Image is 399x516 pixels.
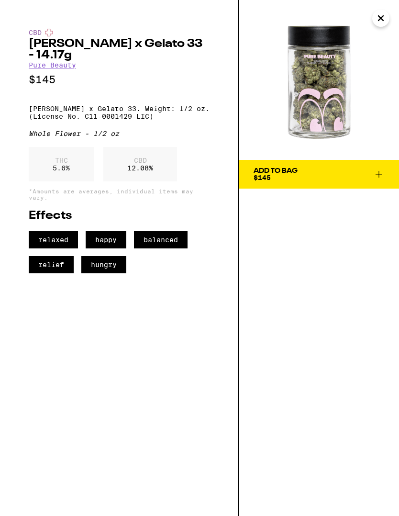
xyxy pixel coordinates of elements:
[45,29,53,36] img: cbdColor.svg
[29,147,94,181] div: 5.6 %
[29,74,210,86] p: $145
[29,130,210,137] div: Whole Flower - 1/2 oz
[134,231,188,248] span: balanced
[81,256,126,273] span: hungry
[29,231,78,248] span: relaxed
[29,29,210,36] div: CBD
[29,61,76,69] a: Pure Beauty
[29,38,210,61] h2: [PERSON_NAME] x Gelato 33 - 14.17g
[29,188,210,201] p: *Amounts are averages, individual items may vary.
[254,168,298,174] div: Add To Bag
[29,256,74,273] span: relief
[372,10,389,27] button: Close
[29,105,210,120] p: [PERSON_NAME] x Gelato 33. Weight: 1/2 oz. (License No. C11-0001429-LIC)
[103,147,177,181] div: 12.08 %
[29,210,210,222] h2: Effects
[254,174,271,181] span: $145
[53,157,70,164] p: THC
[127,157,153,164] p: CBD
[86,231,126,248] span: happy
[239,160,399,189] button: Add To Bag$145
